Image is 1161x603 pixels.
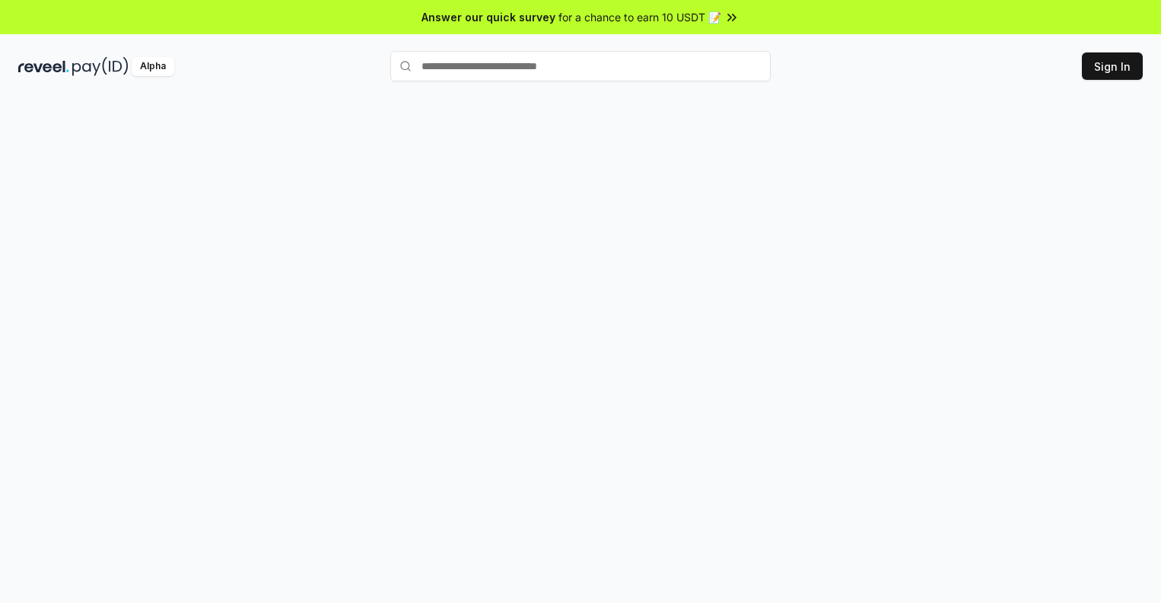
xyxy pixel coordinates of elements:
[421,9,555,25] span: Answer our quick survey
[558,9,721,25] span: for a chance to earn 10 USDT 📝
[72,57,129,76] img: pay_id
[18,57,69,76] img: reveel_dark
[132,57,174,76] div: Alpha
[1082,52,1143,80] button: Sign In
